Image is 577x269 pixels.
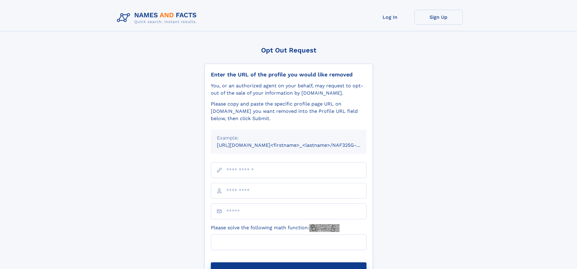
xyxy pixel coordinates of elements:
[211,71,366,78] div: Enter the URL of the profile you would like removed
[211,100,366,122] div: Please copy and paste the specific profile page URL on [DOMAIN_NAME] you want removed into the Pr...
[211,82,366,97] div: You, or an authorized agent on your behalf, may request to opt-out of the sale of your informatio...
[204,46,373,54] div: Opt Out Request
[366,10,414,25] a: Log In
[217,134,360,142] div: Example:
[211,224,340,232] label: Please solve the following math function:
[217,142,378,148] small: [URL][DOMAIN_NAME]<firstname>_<lastname>/NAF325G-xxxxxxxx
[114,10,202,26] img: Logo Names and Facts
[414,10,463,25] a: Sign Up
